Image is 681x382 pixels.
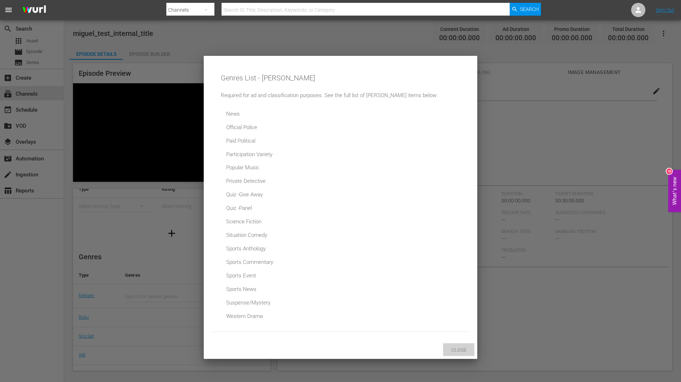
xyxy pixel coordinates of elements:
[224,216,277,228] div: Science Fiction
[221,73,460,83] div: Genres List - [PERSON_NAME]
[224,296,277,309] div: Suspense/Mystery
[224,107,277,120] div: News
[668,170,681,212] button: Open Feedback Widget
[224,121,277,134] div: Official Police
[224,134,277,147] div: Paid Political
[446,347,472,353] span: Close
[224,242,277,255] div: Sports Anthology
[224,310,277,323] div: Western Drama
[224,283,277,296] div: Sports News
[224,189,277,201] div: Quiz -Give Away
[224,269,277,282] div: Sports Event
[4,6,13,14] span: menu
[224,161,277,174] div: Popular Music
[520,3,539,16] span: Search
[666,169,672,174] div: 10
[224,175,277,188] div: Private Detective
[443,343,474,356] button: Close
[221,92,460,110] div: Required for ad and classification purposes. See the full list of [PERSON_NAME] items below:
[224,148,277,161] div: Participation Variety
[17,2,51,18] img: ans4CAIJ8jUAAAAAAAAAAAAAAAAAAAAAAAAgQb4GAAAAAAAAAAAAAAAAAAAAAAAAJMjXAAAAAAAAAAAAAAAAAAAAAAAAgAT5G...
[224,229,277,242] div: Situation Comedy
[224,256,277,269] div: Sports Commentary
[510,3,541,16] button: Search
[224,202,277,215] div: Quiz -Panel
[656,7,674,13] a: Sign Out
